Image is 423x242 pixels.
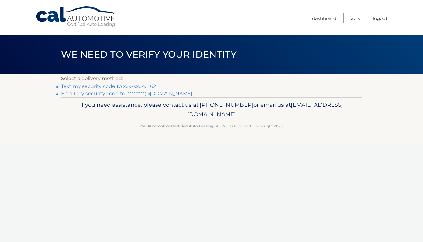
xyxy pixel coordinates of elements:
a: Dashboard [312,13,336,23]
p: Select a delivery method: [61,74,362,83]
p: - All Rights Reserved - Copyright 2025 [65,123,358,129]
span: [PHONE_NUMBER] [200,101,253,108]
strong: Cal Automotive Certified Auto Leasing [140,124,213,128]
a: FAQ's [349,13,360,23]
a: Text my security code to xxx-xxx-9462 [61,83,156,89]
a: Cal Automotive [36,6,118,28]
a: Logout [373,13,387,23]
p: If you need assistance, please contact us at: or email us at [65,100,358,119]
a: Email my security code to i*********@[DOMAIN_NAME] [61,91,192,96]
span: We need to verify your identity [61,49,236,60]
